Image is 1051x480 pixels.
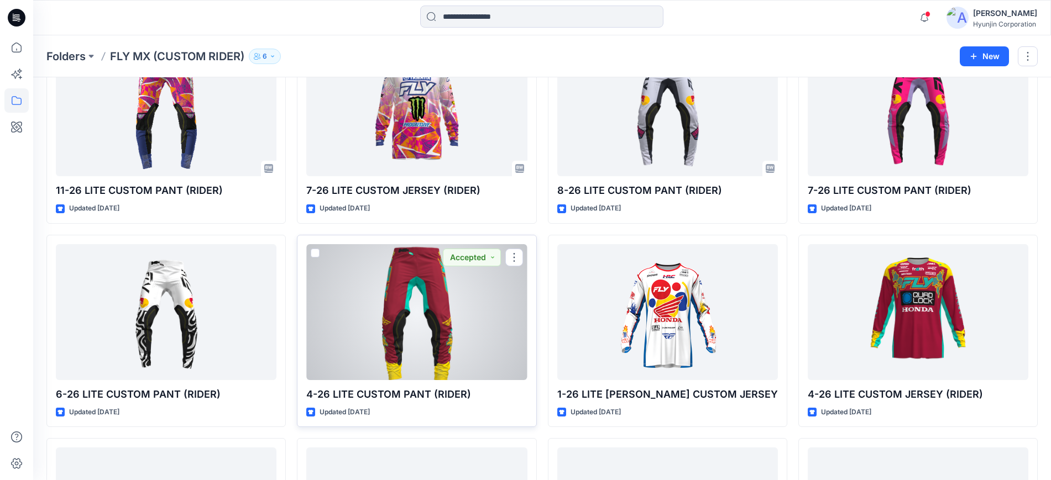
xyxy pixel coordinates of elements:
p: Updated [DATE] [821,203,871,214]
a: 4-26 LITE CUSTOM JERSEY (RIDER) [808,244,1028,380]
a: Folders [46,49,86,64]
p: 11-26 LITE CUSTOM PANT (RIDER) [56,183,276,198]
a: 6-26 LITE CUSTOM PANT (RIDER) [56,244,276,380]
p: 1-26 LITE [PERSON_NAME] CUSTOM JERSEY [557,387,778,402]
a: 1-26 LITE HYMAS CUSTOM JERSEY [557,244,778,380]
p: 6 [263,50,267,62]
p: FLY MX (CUSTOM RIDER) [110,49,244,64]
p: 4-26 LITE CUSTOM PANT (RIDER) [306,387,527,402]
a: 4-26 LITE CUSTOM PANT (RIDER) [306,244,527,380]
p: Updated [DATE] [571,407,621,418]
p: 7-26 LITE CUSTOM JERSEY (RIDER) [306,183,527,198]
button: 6 [249,49,281,64]
p: 6-26 LITE CUSTOM PANT (RIDER) [56,387,276,402]
div: Hyunjin Corporation [973,20,1037,28]
a: 11-26 LITE CUSTOM PANT (RIDER) [56,40,276,176]
button: New [960,46,1009,66]
p: Updated [DATE] [69,407,119,418]
a: 7-26 LITE CUSTOM JERSEY (RIDER) [306,40,527,176]
p: Updated [DATE] [320,407,370,418]
img: avatar [947,7,969,29]
p: Updated [DATE] [320,203,370,214]
p: 4-26 LITE CUSTOM JERSEY (RIDER) [808,387,1028,402]
p: Updated [DATE] [69,203,119,214]
p: 8-26 LITE CUSTOM PANT (RIDER) [557,183,778,198]
div: [PERSON_NAME] [973,7,1037,20]
p: Updated [DATE] [571,203,621,214]
a: 8-26 LITE CUSTOM PANT (RIDER) [557,40,778,176]
p: 7-26 LITE CUSTOM PANT (RIDER) [808,183,1028,198]
a: 7-26 LITE CUSTOM PANT (RIDER) [808,40,1028,176]
p: Updated [DATE] [821,407,871,418]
